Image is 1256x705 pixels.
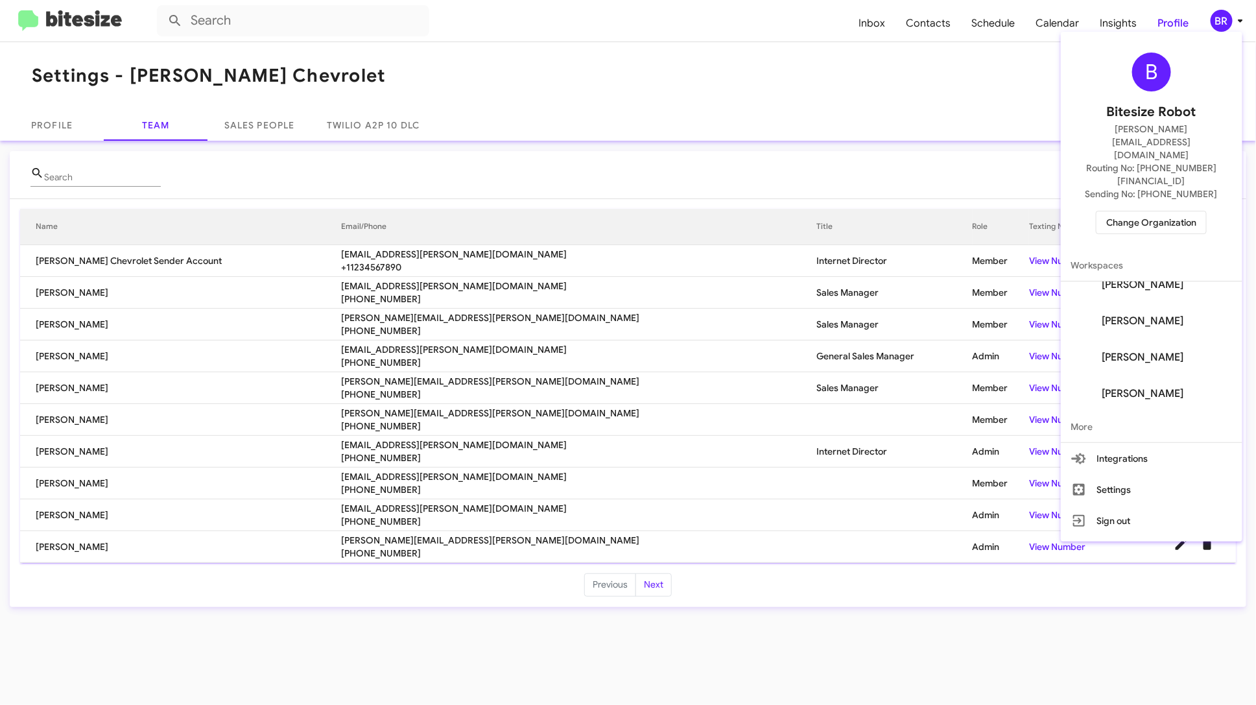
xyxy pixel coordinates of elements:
[1061,443,1242,474] button: Integrations
[1102,387,1184,400] span: [PERSON_NAME]
[1076,161,1227,187] span: Routing No: [PHONE_NUMBER][FINANCIAL_ID]
[1106,211,1196,233] span: Change Organization
[1102,351,1184,364] span: [PERSON_NAME]
[1102,278,1184,291] span: [PERSON_NAME]
[1085,187,1218,200] span: Sending No: [PHONE_NUMBER]
[1102,315,1184,328] span: [PERSON_NAME]
[1061,505,1242,536] button: Sign out
[1061,474,1242,505] button: Settings
[1107,102,1196,123] span: Bitesize Robot
[1132,53,1171,91] div: B
[1096,211,1207,234] button: Change Organization
[1076,123,1227,161] span: [PERSON_NAME][EMAIL_ADDRESS][DOMAIN_NAME]
[1061,250,1242,281] span: Workspaces
[1061,411,1242,442] span: More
